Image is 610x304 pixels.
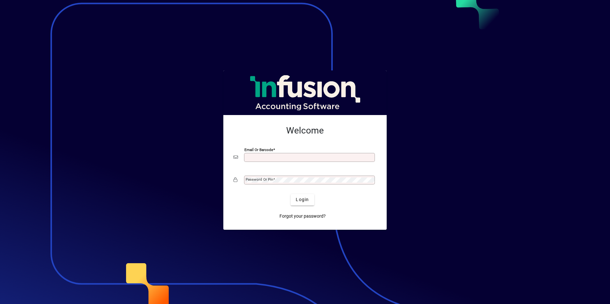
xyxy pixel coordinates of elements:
span: Forgot your password? [279,213,326,220]
button: Login [291,194,314,206]
span: Login [296,196,309,203]
mat-label: Email or Barcode [244,147,273,152]
mat-label: Password or Pin [246,177,273,182]
h2: Welcome [234,125,376,136]
a: Forgot your password? [277,211,328,222]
